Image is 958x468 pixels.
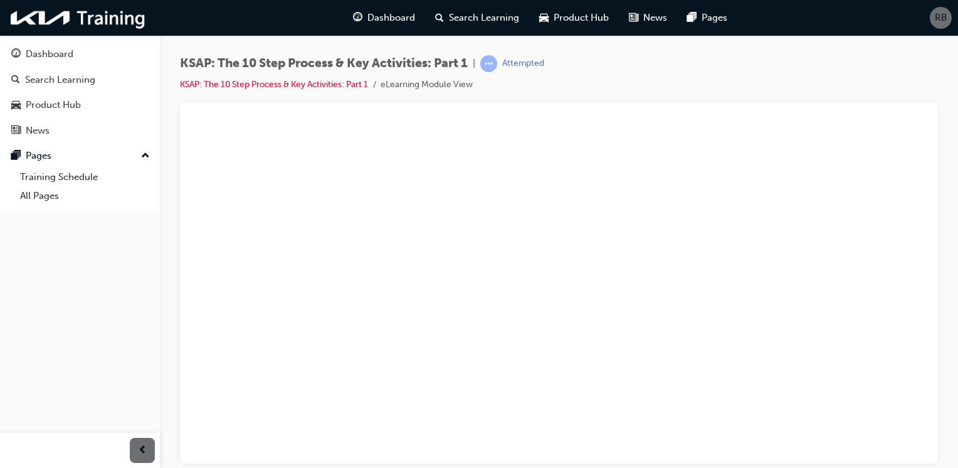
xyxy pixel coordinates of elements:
[619,5,677,31] a: news-iconNews
[381,78,473,92] li: eLearning Module View
[11,49,21,60] span: guage-icon
[5,93,155,117] a: Product Hub
[529,5,619,31] a: car-iconProduct Hub
[473,56,475,71] span: |
[554,11,609,25] span: Product Hub
[141,148,150,164] span: up-icon
[25,73,95,87] div: Search Learning
[5,40,155,144] button: DashboardSearch LearningProduct HubNews
[180,56,468,71] span: KSAP: The 10 Step Process & Key Activities: Part 1
[11,100,21,111] span: car-icon
[5,119,155,142] a: News
[5,68,155,92] a: Search Learning
[5,144,155,168] button: Pages
[935,11,947,25] span: RB
[343,5,425,31] a: guage-iconDashboard
[5,43,155,66] a: Dashboard
[26,47,73,61] div: Dashboard
[15,168,155,187] a: Training Schedule
[11,125,21,137] span: news-icon
[26,98,81,112] div: Product Hub
[629,10,638,26] span: news-icon
[449,11,519,25] span: Search Learning
[480,55,497,72] span: learningRecordVerb_ATTEMPT-icon
[687,10,697,26] span: pages-icon
[367,11,415,25] span: Dashboard
[26,149,51,163] div: Pages
[353,10,362,26] span: guage-icon
[15,186,155,206] a: All Pages
[702,11,727,25] span: Pages
[677,5,737,31] a: pages-iconPages
[502,58,544,70] div: Attempted
[6,5,150,31] img: kia-training
[425,5,529,31] a: search-iconSearch Learning
[435,10,444,26] span: search-icon
[643,11,667,25] span: News
[180,79,368,90] a: KSAP: The 10 Step Process & Key Activities: Part 1
[930,7,952,29] button: RB
[11,75,20,86] span: search-icon
[138,443,147,459] span: prev-icon
[11,151,21,162] span: pages-icon
[26,124,50,138] div: News
[539,10,549,26] span: car-icon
